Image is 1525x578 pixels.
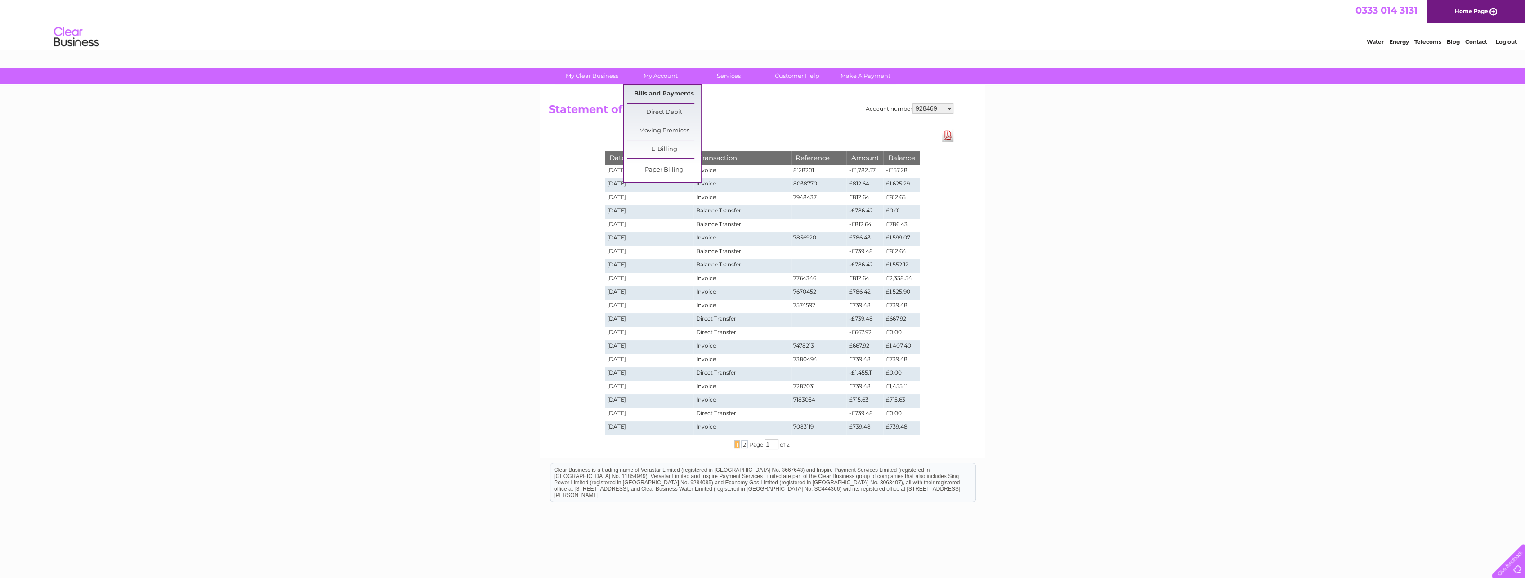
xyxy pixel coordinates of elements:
td: £739.48 [883,300,919,313]
td: Invoice [693,178,791,192]
td: [DATE] [605,408,694,421]
td: Direct Transfer [693,367,791,381]
td: £2,338.54 [883,273,919,286]
a: Moving Premises [627,122,701,140]
td: £739.48 [846,354,883,367]
td: Invoice [693,273,791,286]
td: 7478213 [791,340,847,354]
td: -£812.64 [846,219,883,232]
td: Invoice [693,421,791,435]
td: £1,599.07 [883,232,919,246]
td: [DATE] [605,286,694,300]
td: Balance Transfer [693,219,791,232]
td: -£786.42 [846,259,883,273]
td: £812.64 [883,246,919,259]
td: 7856920 [791,232,847,246]
td: [DATE] [605,313,694,327]
a: Paper Billing [627,161,701,179]
th: Reference [791,151,847,164]
td: 7083119 [791,421,847,435]
td: Invoice [693,286,791,300]
td: [DATE] [605,300,694,313]
td: [DATE] [605,273,694,286]
td: £786.43 [883,219,919,232]
td: £667.92 [846,340,883,354]
td: £1,625.29 [883,178,919,192]
th: Balance [883,151,919,164]
td: Invoice [693,394,791,408]
span: 2 [741,440,748,448]
td: -£1,782.57 [846,165,883,178]
a: Bills and Payments [627,85,701,103]
td: £0.00 [883,367,919,381]
td: Invoice [693,354,791,367]
th: Transaction [693,151,791,164]
td: 7764346 [791,273,847,286]
td: [DATE] [605,259,694,273]
td: £812.64 [846,178,883,192]
td: £739.48 [883,421,919,435]
td: £1,525.90 [883,286,919,300]
td: 7948437 [791,192,847,205]
td: -£739.48 [846,408,883,421]
td: Direct Transfer [693,327,791,340]
td: Invoice [693,232,791,246]
a: Direct Debit [627,104,701,122]
td: Balance Transfer [693,205,791,219]
td: £812.64 [846,273,883,286]
a: Telecoms [1414,38,1441,45]
td: Invoice [693,340,791,354]
td: [DATE] [605,367,694,381]
a: My Account [623,68,698,84]
td: £739.48 [883,354,919,367]
td: [DATE] [605,421,694,435]
td: £0.01 [883,205,919,219]
td: Invoice [693,165,791,178]
span: of [780,441,785,448]
td: Invoice [693,192,791,205]
td: Direct Transfer [693,313,791,327]
td: £786.43 [846,232,883,246]
th: Amount [846,151,883,164]
td: Balance Transfer [693,246,791,259]
td: [DATE] [605,394,694,408]
td: [DATE] [605,192,694,205]
td: -£739.48 [846,313,883,327]
td: [DATE] [605,165,694,178]
td: [DATE] [605,354,694,367]
td: £1,407.40 [883,340,919,354]
span: 2 [787,441,790,448]
td: £715.63 [846,394,883,408]
td: 7670452 [791,286,847,300]
a: 0333 014 3131 [1355,5,1418,16]
td: £739.48 [846,421,883,435]
a: Download Pdf [942,129,953,142]
h2: Statement of Accounts [549,103,953,120]
td: [DATE] [605,381,694,394]
td: [DATE] [605,246,694,259]
a: Log out [1495,38,1516,45]
td: [DATE] [605,178,694,192]
td: -£667.92 [846,327,883,340]
td: £812.65 [883,192,919,205]
td: 7183054 [791,394,847,408]
a: Blog [1447,38,1460,45]
td: £667.92 [883,313,919,327]
img: logo.png [54,23,99,51]
td: £1,552.12 [883,259,919,273]
td: [DATE] [605,340,694,354]
td: [DATE] [605,219,694,232]
td: Direct Transfer [693,408,791,421]
div: Clear Business is a trading name of Verastar Limited (registered in [GEOGRAPHIC_DATA] No. 3667643... [550,5,975,44]
td: 7380494 [791,354,847,367]
a: Energy [1389,38,1409,45]
td: 8038770 [791,178,847,192]
td: £715.63 [883,394,919,408]
td: £812.64 [846,192,883,205]
th: Date [605,151,694,164]
td: -£157.28 [883,165,919,178]
td: 7282031 [791,381,847,394]
a: Customer Help [760,68,834,84]
span: Page [749,441,763,448]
